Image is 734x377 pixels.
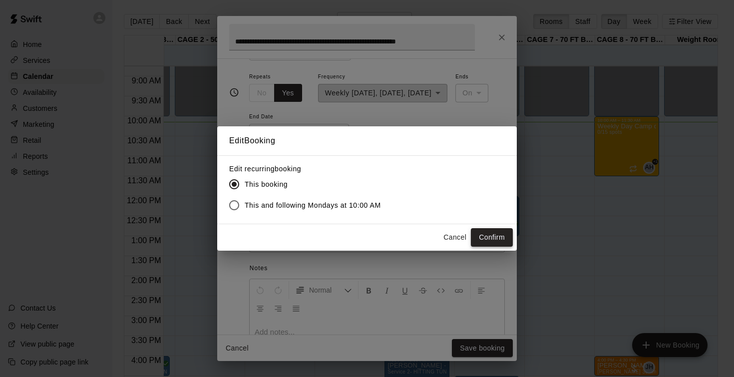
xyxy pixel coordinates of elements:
[245,200,381,211] span: This and following Mondays at 10:00 AM
[471,228,513,247] button: Confirm
[229,164,389,174] label: Edit recurring booking
[245,179,288,190] span: This booking
[217,126,517,155] h2: Edit Booking
[439,228,471,247] button: Cancel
